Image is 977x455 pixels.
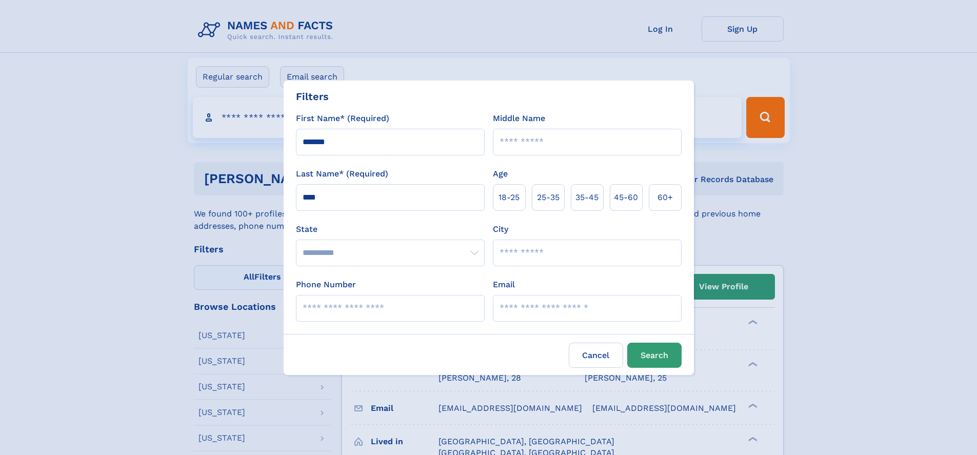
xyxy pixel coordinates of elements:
label: City [493,223,508,235]
label: Age [493,168,508,180]
label: Cancel [569,343,623,368]
div: Filters [296,89,329,104]
label: State [296,223,485,235]
span: 60+ [657,191,673,204]
label: First Name* (Required) [296,112,389,125]
label: Last Name* (Required) [296,168,388,180]
label: Phone Number [296,279,356,291]
span: 35‑45 [575,191,599,204]
button: Search [627,343,682,368]
span: 45‑60 [614,191,638,204]
span: 18‑25 [499,191,520,204]
span: 25‑35 [537,191,560,204]
label: Email [493,279,515,291]
label: Middle Name [493,112,545,125]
